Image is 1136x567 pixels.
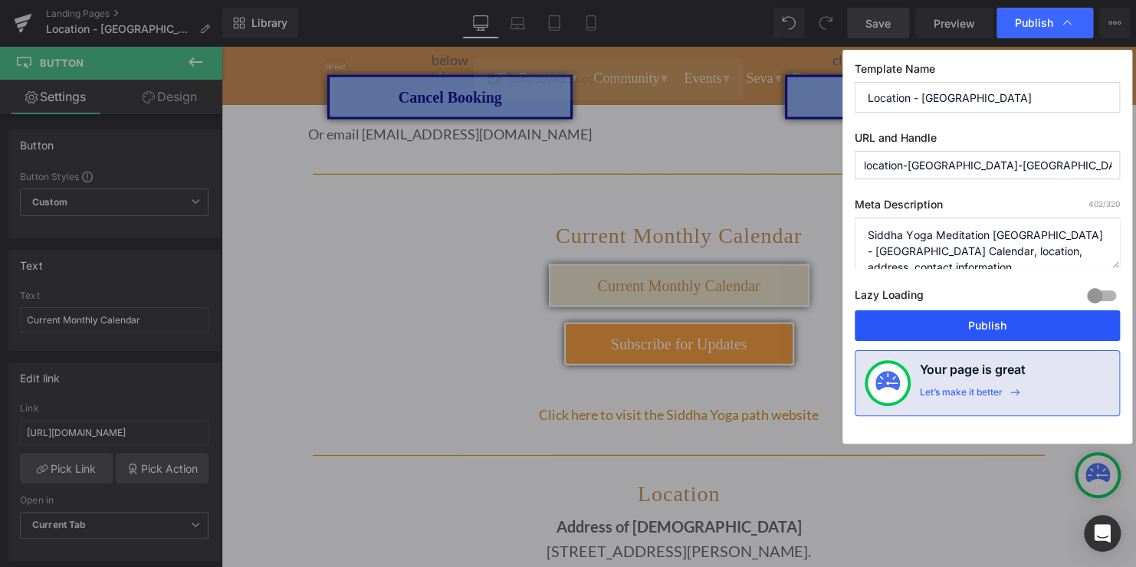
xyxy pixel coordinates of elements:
span: 402 [1088,199,1103,208]
a: Current Monthly Calendar [327,218,588,261]
textarea: Siddha Yoga Meditation [GEOGRAPHIC_DATA] - [GEOGRAPHIC_DATA] Calendar, location, address, contact... [855,218,1120,269]
a: Click here to visit the Siddha Yoga path website [317,360,597,377]
a: Subscribe for Updates [343,277,573,320]
div: Let’s make it better [920,386,1003,406]
b: Address of [DEMOGRAPHIC_DATA] [335,471,580,490]
span: Subscribe for Updates [389,290,526,306]
label: URL and Handle [855,131,1120,151]
p: Or email [EMAIL_ADDRESS][DOMAIN_NAME] [31,77,427,100]
span: Publish [1015,16,1053,30]
a: Cancel Booking [106,29,351,74]
div: Open Intercom Messenger [1084,515,1121,552]
label: Meta Description [855,198,1120,218]
span: Current Monthly Calendar [376,231,538,248]
a: How to Book [563,29,809,74]
span: Cancel Booking [177,43,281,60]
span: How to Book [643,43,728,60]
span: /320 [1088,199,1120,208]
button: Publish [855,310,1120,341]
h4: Your page is great [920,360,1026,386]
label: Lazy Loading [855,285,924,310]
label: Template Name [855,62,1120,82]
img: onboarding-status.svg [875,371,900,395]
